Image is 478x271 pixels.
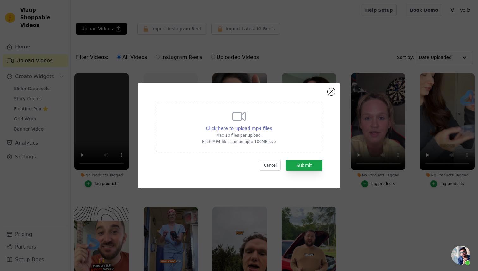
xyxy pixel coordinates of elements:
p: Each MP4 files can be upto 100MB size [202,139,276,144]
button: Cancel [260,160,281,171]
p: Max 10 files per upload. [202,133,276,138]
a: Open chat [451,246,470,265]
button: Submit [286,160,322,171]
button: Close modal [328,88,335,95]
span: Click here to upload mp4 files [206,126,272,131]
